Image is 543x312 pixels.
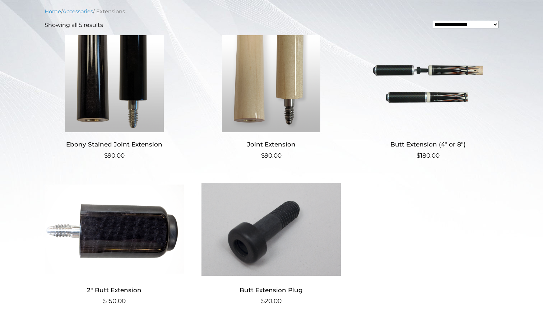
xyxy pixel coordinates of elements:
[104,152,125,159] bdi: 90.00
[433,21,498,28] select: Shop order
[358,35,498,160] a: Butt Extension (4″ or 8″) $180.00
[201,138,341,151] h2: Joint Extension
[358,138,498,151] h2: Butt Extension (4″ or 8″)
[45,8,498,15] nav: Breadcrumb
[45,138,184,151] h2: Ebony Stained Joint Extension
[45,181,184,306] a: 2″ Butt Extension $150.00
[417,152,440,159] bdi: 180.00
[417,152,420,159] span: $
[261,152,265,159] span: $
[45,35,184,132] img: Ebony Stained Joint Extension
[45,181,184,278] img: 2" Butt Extension
[201,35,341,160] a: Joint Extension $90.00
[45,21,103,29] p: Showing all 5 results
[201,283,341,297] h2: Butt Extension Plug
[261,297,265,304] span: $
[104,152,108,159] span: $
[201,35,341,132] img: Joint Extension
[45,283,184,297] h2: 2″ Butt Extension
[201,181,341,278] img: Butt Extension Plug
[358,35,498,132] img: Butt Extension (4" or 8")
[201,181,341,306] a: Butt Extension Plug $20.00
[261,297,282,304] bdi: 20.00
[103,297,126,304] bdi: 150.00
[261,152,282,159] bdi: 90.00
[103,297,107,304] span: $
[45,35,184,160] a: Ebony Stained Joint Extension $90.00
[62,8,93,15] a: Accessories
[45,8,61,15] a: Home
